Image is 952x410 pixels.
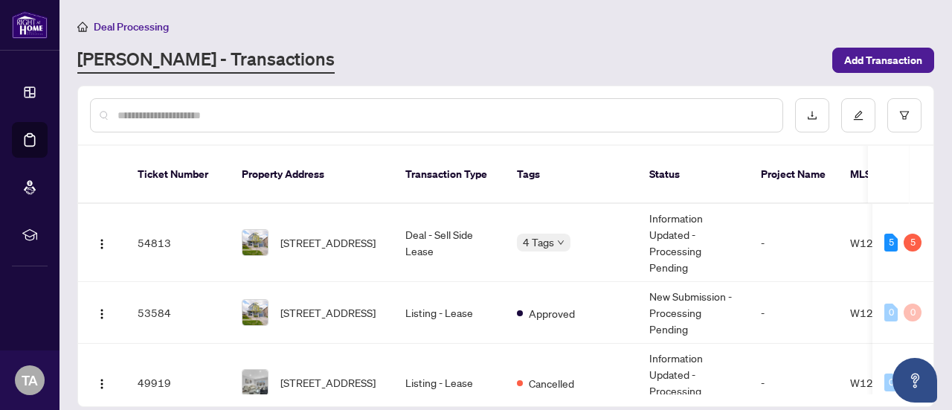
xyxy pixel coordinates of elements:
span: TA [22,370,38,391]
button: edit [841,98,875,132]
button: download [795,98,829,132]
div: 0 [884,304,898,321]
img: Logo [96,378,108,390]
span: W12398941 [850,306,913,319]
div: 0 [904,304,922,321]
div: 5 [884,234,898,252]
div: 0 [884,374,898,391]
span: [STREET_ADDRESS] [280,234,376,251]
span: Approved [529,305,575,321]
span: down [557,239,565,246]
img: thumbnail-img [242,230,268,255]
td: Deal - Sell Side Lease [393,204,505,282]
span: [STREET_ADDRESS] [280,374,376,391]
td: - [749,204,838,282]
span: [STREET_ADDRESS] [280,304,376,321]
th: Ticket Number [126,146,230,204]
div: 5 [904,234,922,252]
td: New Submission - Processing Pending [637,282,749,344]
button: Logo [90,231,114,254]
span: 4 Tags [523,234,554,251]
span: home [77,22,88,32]
th: Project Name [749,146,838,204]
span: download [807,110,817,121]
span: W12398941 [850,236,913,249]
span: Deal Processing [94,20,169,33]
span: filter [899,110,910,121]
th: Transaction Type [393,146,505,204]
img: Logo [96,308,108,320]
span: edit [853,110,863,121]
button: Add Transaction [832,48,934,73]
img: thumbnail-img [242,370,268,395]
td: Information Updated - Processing Pending [637,204,749,282]
img: Logo [96,238,108,250]
th: Tags [505,146,637,204]
th: MLS # [838,146,927,204]
button: Logo [90,301,114,324]
button: Logo [90,371,114,394]
button: Open asap [892,358,937,403]
th: Status [637,146,749,204]
td: Listing - Lease [393,282,505,344]
span: Cancelled [529,375,574,391]
th: Property Address [230,146,393,204]
img: logo [12,11,48,39]
span: W12355978 [850,376,913,389]
td: 53584 [126,282,230,344]
span: Add Transaction [844,48,922,72]
button: filter [887,98,922,132]
img: thumbnail-img [242,300,268,325]
td: - [749,282,838,344]
a: [PERSON_NAME] - Transactions [77,47,335,74]
td: 54813 [126,204,230,282]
